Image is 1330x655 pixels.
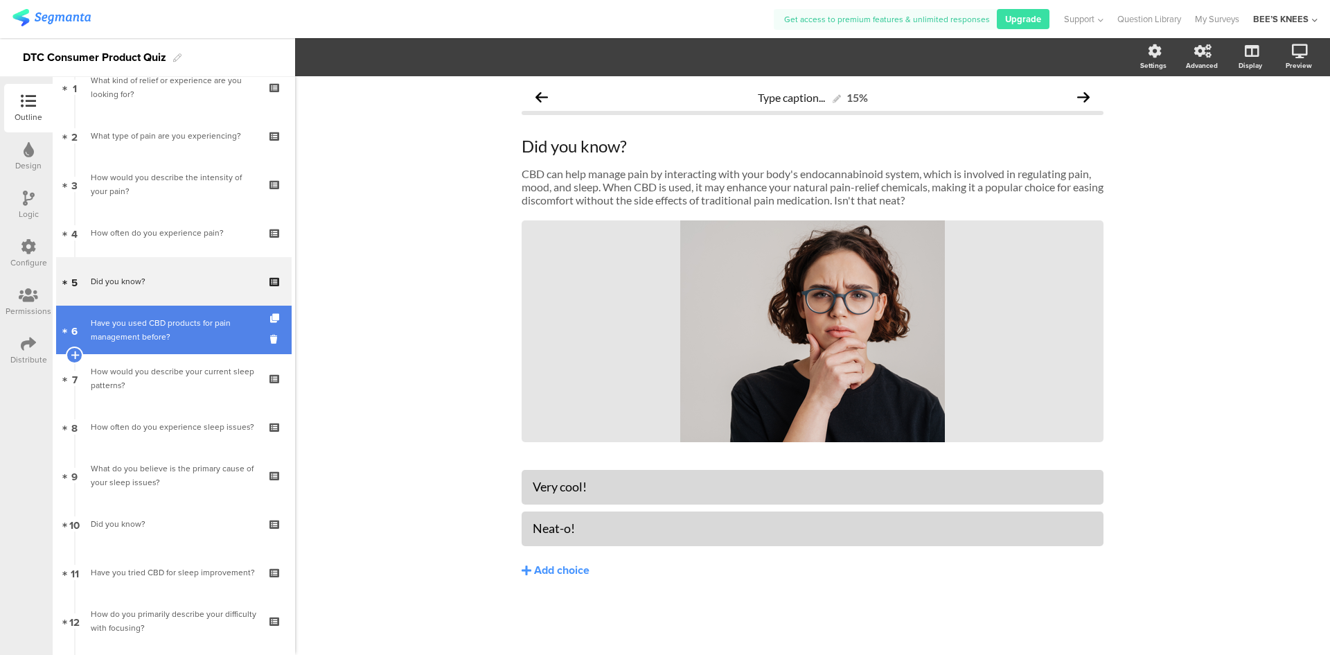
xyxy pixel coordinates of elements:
[522,136,1103,157] p: Did you know?
[91,316,256,344] div: Have you used CBD products for pain management before?
[15,159,42,172] div: Design
[91,517,256,531] div: Did you know?
[91,73,256,101] div: What kind of relief or experience are you looking for?
[522,553,1103,588] button: Add choice
[56,209,292,257] a: 4 How often do you experience pain?
[1005,12,1041,26] span: Upgrade
[56,306,292,354] a: 6 Have you used CBD products for pain management before?
[56,354,292,403] a: 7 How would you describe your current sleep patterns?
[56,500,292,548] a: 10 Did you know?
[10,256,47,269] div: Configure
[270,333,282,346] i: Delete
[680,220,945,442] img: Did you know? cover image
[91,365,256,392] div: How would you describe your current sleep patterns?
[71,322,78,338] span: 6
[1064,12,1094,26] span: Support
[1140,60,1167,71] div: Settings
[270,314,282,323] i: Duplicate
[56,160,292,209] a: 3 How would you describe the intensity of your pain?
[19,208,39,220] div: Logic
[73,80,77,95] span: 1
[15,111,42,123] div: Outline
[56,63,292,112] a: 1 What kind of relief or experience are you looking for?
[56,257,292,306] a: 5 Did you know?
[1186,60,1218,71] div: Advanced
[91,607,256,635] div: How do you primarily describe your difficulty with focusing?
[91,462,256,489] div: What do you believe is the primary cause of your sleep issues?
[56,597,292,645] a: 12 How do you primarily describe your difficulty with focusing?
[12,9,91,26] img: segmanta logo
[846,91,868,104] div: 15%
[533,479,1092,495] div: Very cool!
[71,468,78,483] span: 9
[71,177,78,192] span: 3
[1286,60,1312,71] div: Preview
[56,451,292,500] a: 9 What do you believe is the primary cause of your sleep issues?
[91,566,256,579] div: Have you tried CBD for sleep improvement?
[71,274,78,289] span: 5
[522,167,1103,207] p: CBD can help manage pain by interacting with your body's endocannabinoid system, which is involve...
[71,565,79,580] span: 11
[69,516,80,532] span: 10
[71,225,78,241] span: 4
[71,128,78,143] span: 2
[56,403,292,451] a: 8 How often do you experience sleep issues?
[534,564,589,578] div: Add choice
[91,420,256,434] div: How often do you experience sleep issues?
[91,129,256,143] div: What type of pain are you experiencing?
[91,226,256,240] div: How often do you experience pain?
[10,353,47,366] div: Distribute
[1253,12,1309,26] div: BEE’S KNEES
[23,46,166,69] div: DTC Consumer Product Quiz
[758,91,825,104] span: Type caption...
[6,305,51,317] div: Permissions
[72,371,78,386] span: 7
[1239,60,1262,71] div: Display
[69,613,80,629] span: 12
[91,274,256,288] div: Did you know?
[56,548,292,597] a: 11 Have you tried CBD for sleep improvement?
[533,521,1092,536] div: Neat-o!
[784,13,990,26] span: Get access to premium features & unlimited responses
[56,112,292,160] a: 2 What type of pain are you experiencing?
[71,419,78,435] span: 8
[91,171,256,198] div: How would you describe the intensity of your pain?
